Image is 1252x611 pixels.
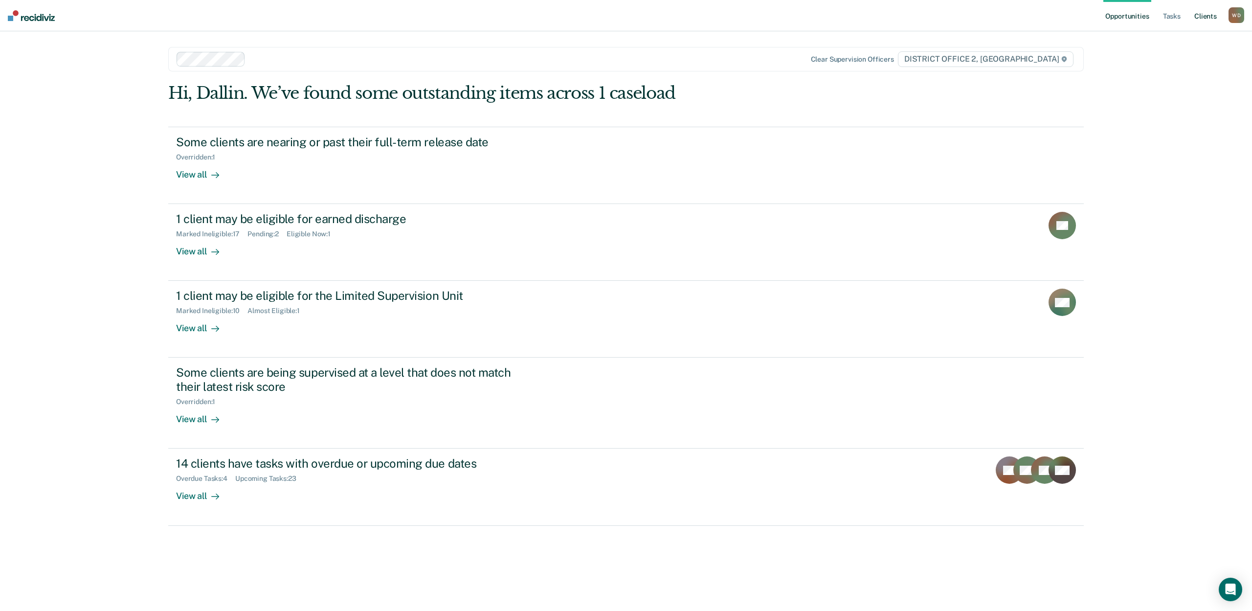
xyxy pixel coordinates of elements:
[176,289,519,303] div: 1 client may be eligible for the Limited Supervision Unit
[176,406,231,425] div: View all
[235,475,304,483] div: Upcoming Tasks : 23
[1229,7,1244,23] div: W D
[168,204,1084,281] a: 1 client may be eligible for earned dischargeMarked Ineligible:17Pending:2Eligible Now:1View all
[247,307,308,315] div: Almost Eligible : 1
[1229,7,1244,23] button: WD
[1219,578,1242,601] div: Open Intercom Messenger
[168,358,1084,449] a: Some clients are being supervised at a level that does not match their latest risk scoreOverridde...
[247,230,287,238] div: Pending : 2
[176,212,519,226] div: 1 client may be eligible for earned discharge
[176,398,223,406] div: Overridden : 1
[168,281,1084,358] a: 1 client may be eligible for the Limited Supervision UnitMarked Ineligible:10Almost Eligible:1Vie...
[287,230,338,238] div: Eligible Now : 1
[168,127,1084,204] a: Some clients are nearing or past their full-term release dateOverridden:1View all
[176,456,519,471] div: 14 clients have tasks with overdue or upcoming due dates
[168,83,901,103] div: Hi, Dallin. We’ve found some outstanding items across 1 caseload
[176,135,519,149] div: Some clients are nearing or past their full-term release date
[176,238,231,257] div: View all
[176,365,519,394] div: Some clients are being supervised at a level that does not match their latest risk score
[8,10,55,21] img: Recidiviz
[176,230,247,238] div: Marked Ineligible : 17
[176,307,247,315] div: Marked Ineligible : 10
[168,449,1084,525] a: 14 clients have tasks with overdue or upcoming due datesOverdue Tasks:4Upcoming Tasks:23View all
[898,51,1073,67] span: DISTRICT OFFICE 2, [GEOGRAPHIC_DATA]
[176,315,231,334] div: View all
[811,55,894,64] div: Clear supervision officers
[176,475,235,483] div: Overdue Tasks : 4
[176,153,223,161] div: Overridden : 1
[176,483,231,502] div: View all
[176,161,231,180] div: View all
